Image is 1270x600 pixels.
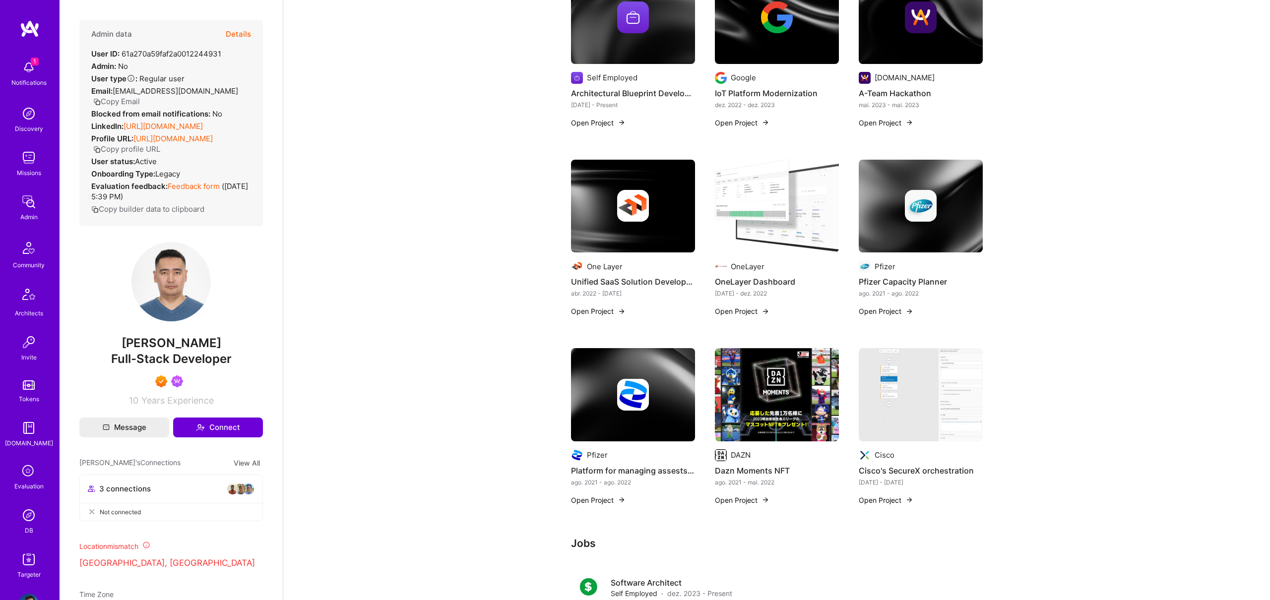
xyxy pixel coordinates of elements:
button: Open Project [859,118,913,128]
img: avatar [227,483,239,495]
img: logo [20,20,40,38]
img: Company logo [859,260,871,272]
img: Been on Mission [171,375,183,387]
span: [PERSON_NAME]'s Connections [79,457,181,469]
img: arrow-right [905,307,913,315]
h3: Jobs [571,537,983,549]
span: 10 [129,395,138,406]
div: [DOMAIN_NAME] [875,72,935,83]
span: 1 [31,58,39,65]
img: teamwork [19,148,39,168]
div: [DOMAIN_NAME] [5,438,53,448]
img: User Avatar [131,242,211,321]
button: Open Project [859,306,913,316]
img: admin teamwork [19,192,39,212]
img: discovery [19,104,39,123]
h4: OneLayer Dashboard [715,275,839,288]
img: Invite [19,332,39,352]
img: Company logo [761,1,793,33]
h4: IoT Platform Modernization [715,87,839,100]
img: Company logo [715,449,727,461]
img: Company logo [571,72,583,84]
i: icon Connect [196,423,205,432]
div: dez. 2022 - dez. 2023 [715,100,839,110]
i: icon Copy [93,98,101,106]
img: arrow-right [905,119,913,126]
button: Open Project [571,118,626,128]
strong: User ID: [91,49,120,59]
div: [DATE] - Present [571,100,695,110]
div: Invite [21,352,37,362]
a: [URL][DOMAIN_NAME] [124,121,203,131]
button: Open Project [715,306,769,316]
i: icon Copy [93,146,101,153]
div: Google [731,72,756,83]
div: 61a270a59faf2a0012244931 [91,49,221,59]
strong: Blocked from email notifications: [91,109,212,119]
span: dez. 2023 - Present [667,588,732,599]
img: arrow-right [618,119,626,126]
img: Architects [17,284,41,308]
span: Active [135,157,157,166]
img: Admin Search [19,505,39,525]
img: arrow-right [905,496,913,504]
img: Company logo [905,190,937,222]
img: Exceptional A.Teamer [155,375,167,387]
div: No [91,109,222,119]
h4: Admin data [91,30,132,39]
div: Architects [15,308,43,318]
img: Company logo [617,1,649,33]
span: Self Employed [611,588,657,599]
div: Community [13,260,45,270]
h4: Platform for managing assests in pharmasutical area [571,464,695,477]
button: Copy builder data to clipboard [91,204,204,214]
i: icon SelectionTeam [19,462,38,481]
img: tokens [23,380,35,390]
div: abr. 2022 - [DATE] [571,288,695,299]
div: DAZN [731,450,751,460]
i: icon Collaborator [88,485,95,492]
i: Help [127,74,135,83]
div: Location mismatch [79,541,263,551]
h4: Cisco's SecureX orchestration [859,464,983,477]
img: Company logo [571,449,583,461]
i: icon Mail [103,424,110,431]
span: Full-Stack Developer [111,352,232,366]
p: [GEOGRAPHIC_DATA], [GEOGRAPHIC_DATA] [79,557,263,569]
img: cover [571,160,695,253]
button: Open Project [859,495,913,505]
span: 3 connections [99,483,151,494]
div: [DATE] - [DATE] [859,477,983,487]
div: DB [25,525,33,536]
img: Skill Targeter [19,549,39,569]
div: ago. 2021 - ago. 2022 [859,288,983,299]
img: Dazn Moments NFT [715,348,839,441]
img: Company logo [859,449,871,461]
span: · [661,588,663,599]
img: arrow-right [618,496,626,504]
img: arrow-right [762,307,769,315]
strong: Evaluation feedback: [91,181,168,191]
img: arrow-right [618,307,626,315]
span: Not connected [100,507,141,517]
img: avatar [243,483,254,495]
button: Copy Email [93,96,140,107]
div: Self Employed [587,72,637,83]
button: Open Project [571,495,626,505]
strong: LinkedIn: [91,121,124,131]
div: Evaluation [14,481,44,491]
h4: Architectural Blueprint Development [571,87,695,100]
div: Tokens [19,394,39,404]
span: Time Zone [79,590,114,599]
button: Details [226,20,251,49]
img: Company logo [571,260,583,272]
span: Years Experience [141,395,214,406]
i: icon Copy [91,206,99,213]
img: Company logo [617,379,649,411]
button: 3 connectionsavataravataravatarNot connected [79,475,263,521]
h4: Software Architect [611,577,732,588]
strong: Email: [91,86,113,96]
img: arrow-right [762,119,769,126]
strong: User status: [91,157,135,166]
a: [URL][DOMAIN_NAME] [133,134,213,143]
